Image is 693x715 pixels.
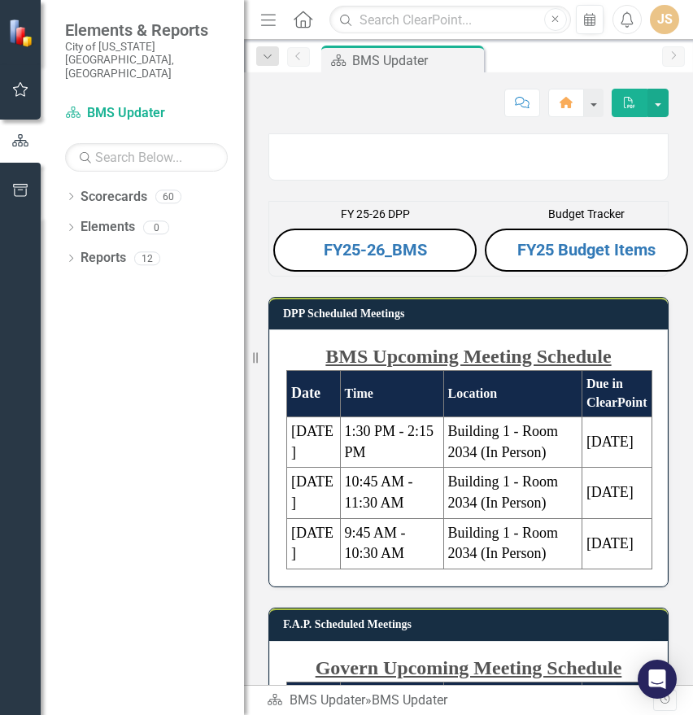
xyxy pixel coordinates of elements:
[325,346,611,367] strong: BMS Upcoming Meeting Schedule
[65,104,228,123] a: BMS Updater
[345,473,413,511] span: 10:45 AM - 11:30 AM
[586,484,634,500] span: [DATE]
[65,20,228,40] span: Elements & Reports
[448,386,497,400] strong: Location
[290,692,365,708] a: BMS Updater
[372,692,447,708] div: BMS Updater
[81,218,135,237] a: Elements
[273,206,477,225] p: FY 25-26 DPP
[81,188,147,207] a: Scorecards
[81,249,126,268] a: Reports
[283,618,660,630] h3: F.A.P. Scheduled Meetings
[291,385,320,401] strong: Date
[329,6,570,34] input: Search ClearPoint...
[143,220,169,234] div: 0
[291,423,333,460] span: [DATE]
[345,525,406,562] span: 9:45 AM - 10:30 AM
[517,240,656,259] a: FY25 Budget Items
[65,143,228,172] input: Search Below...
[273,229,477,272] button: FY25-26_BMS
[586,377,647,409] strong: Due in ClearPoint
[638,660,677,699] div: Open Intercom Messenger
[448,423,559,460] span: Building 1 - Room 2034 (In Person)
[316,657,622,678] strong: Govern Upcoming Meeting Schedule
[324,240,427,259] a: FY25-26_BMS
[291,525,333,562] span: [DATE]
[345,423,434,460] span: 1:30 PM - 2:15 PM
[134,251,160,265] div: 12
[586,434,634,450] span: [DATE]
[291,473,333,511] span: [DATE]
[65,40,228,80] small: City of [US_STATE][GEOGRAPHIC_DATA], [GEOGRAPHIC_DATA]
[155,190,181,203] div: 60
[448,473,559,511] span: Building 1 - Room 2034 (In Person)
[586,535,634,552] span: [DATE]
[485,229,688,272] button: FY25 Budget Items
[283,307,660,320] h3: DPP Scheduled Meetings
[8,19,37,47] img: ClearPoint Strategy
[345,386,373,400] strong: Time
[650,5,679,34] button: JS
[485,206,688,225] p: Budget Tracker
[352,50,480,71] div: BMS Updater
[267,691,653,710] div: »
[448,525,559,562] span: Building 1 - Room 2034 (In Person)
